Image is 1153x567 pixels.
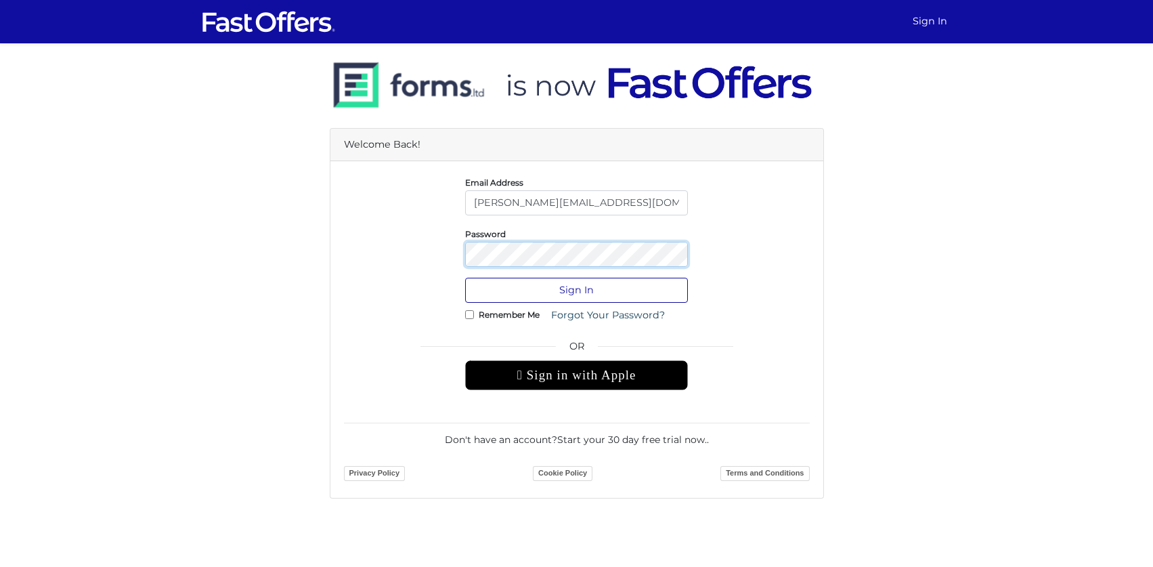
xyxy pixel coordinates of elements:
[465,232,506,236] label: Password
[533,466,592,481] a: Cookie Policy
[465,360,688,390] div: Sign in with Apple
[330,129,823,161] div: Welcome Back!
[465,181,523,184] label: Email Address
[907,8,953,35] a: Sign In
[542,303,674,328] a: Forgot Your Password?
[557,434,707,446] a: Start your 30 day free trial now.
[465,190,688,215] input: E-Mail
[465,278,688,303] button: Sign In
[344,423,810,447] div: Don't have an account? .
[720,466,809,481] a: Terms and Conditions
[465,339,688,360] span: OR
[479,313,540,316] label: Remember Me
[344,466,406,481] a: Privacy Policy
